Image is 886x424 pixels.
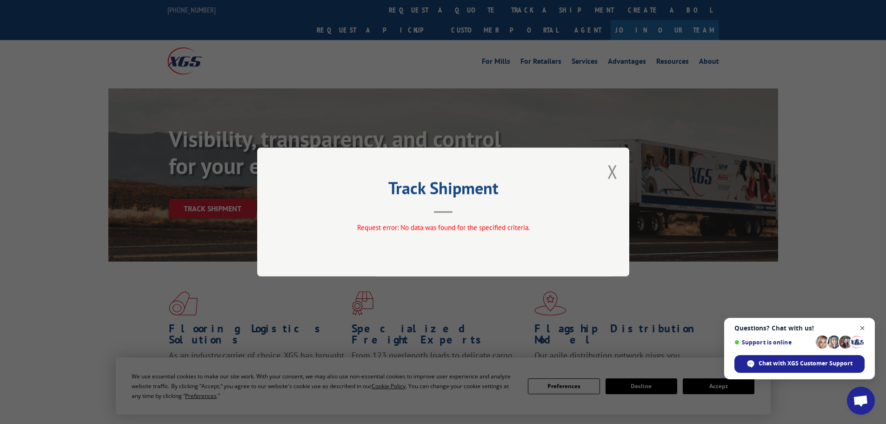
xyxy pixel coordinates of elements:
h2: Track Shipment [304,182,583,199]
div: Chat with XGS Customer Support [734,355,865,373]
span: Support is online [734,339,813,346]
span: Request error: No data was found for the specified criteria. [357,223,529,232]
span: Chat with XGS Customer Support [759,359,853,368]
div: Open chat [847,387,875,415]
span: Questions? Chat with us! [734,324,865,332]
span: Close chat [857,323,868,334]
button: Close modal [607,159,618,184]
